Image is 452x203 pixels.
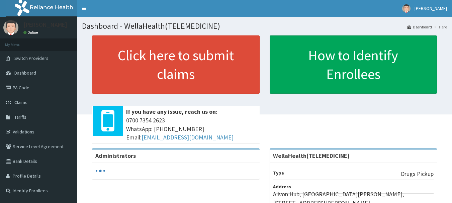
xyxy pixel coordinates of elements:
span: 0700 7354 2623 WhatsApp: [PHONE_NUMBER] Email: [126,116,256,142]
strong: WellaHealth(TELEMEDICINE) [273,152,350,160]
img: User Image [402,4,411,13]
svg: audio-loading [95,166,105,176]
p: Drugs Pickup [401,170,434,178]
b: Type [273,170,284,176]
a: Dashboard [407,24,432,30]
p: [PERSON_NAME] [23,22,67,28]
span: Claims [14,99,27,105]
a: How to Identify Enrollees [270,35,437,94]
img: User Image [3,20,18,35]
a: Click here to submit claims [92,35,260,94]
span: Dashboard [14,70,36,76]
li: Here [433,24,447,30]
span: Switch Providers [14,55,49,61]
b: Address [273,184,291,190]
span: [PERSON_NAME] [415,5,447,11]
a: [EMAIL_ADDRESS][DOMAIN_NAME] [142,133,234,141]
span: Tariffs [14,114,26,120]
a: Online [23,30,39,35]
b: If you have any issue, reach us on: [126,108,217,115]
b: Administrators [95,152,136,160]
h1: Dashboard - WellaHealth(TELEMEDICINE) [82,22,447,30]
